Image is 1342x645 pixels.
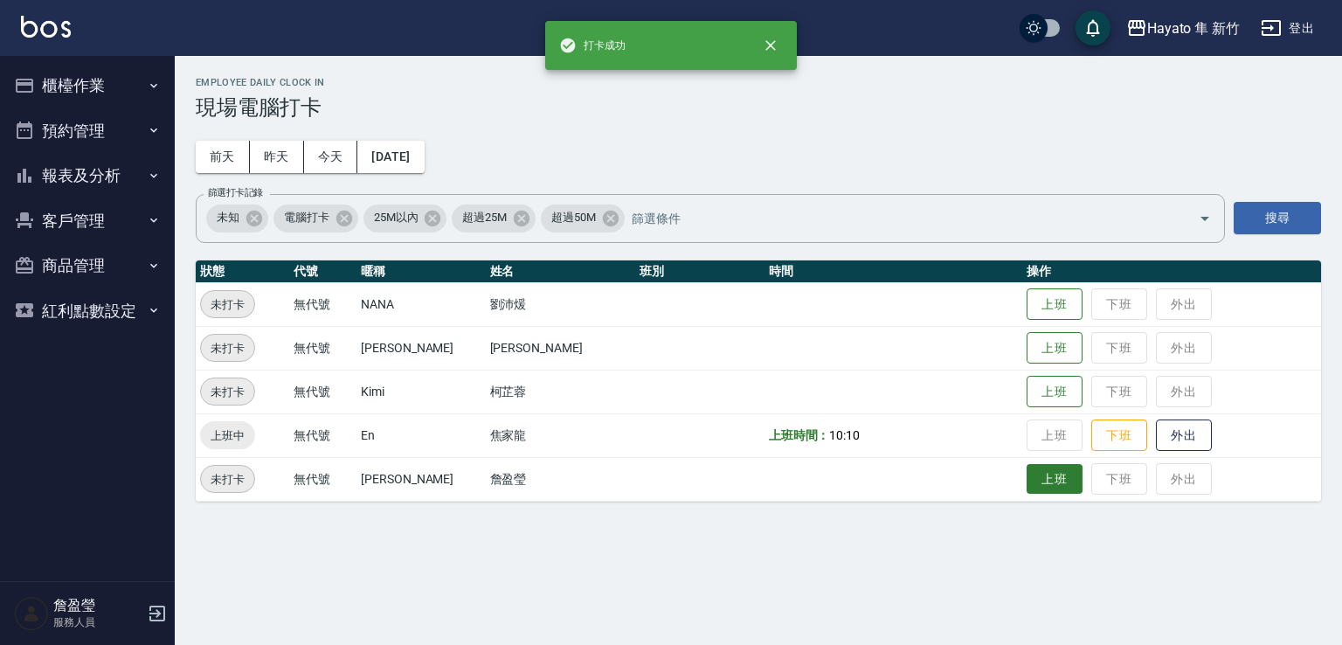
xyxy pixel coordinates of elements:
[356,457,486,501] td: [PERSON_NAME]
[250,141,304,173] button: 昨天
[196,260,289,283] th: 狀態
[486,326,636,370] td: [PERSON_NAME]
[356,326,486,370] td: [PERSON_NAME]
[829,428,860,442] span: 10:10
[1156,420,1212,452] button: 外出
[1234,202,1321,234] button: 搜尋
[7,288,168,334] button: 紅利點數設定
[289,457,356,501] td: 無代號
[635,260,764,283] th: 班別
[541,205,625,232] div: 超過50M
[14,596,49,631] img: Person
[751,26,790,65] button: close
[196,77,1321,88] h2: Employee Daily Clock In
[7,243,168,288] button: 商品管理
[200,427,255,445] span: 上班中
[201,383,254,401] span: 未打卡
[208,186,263,199] label: 篩選打卡記錄
[206,205,268,232] div: 未知
[486,260,636,283] th: 姓名
[201,470,254,489] span: 未打卡
[201,339,254,357] span: 未打卡
[7,153,168,198] button: 報表及分析
[486,457,636,501] td: 詹盈瑩
[1027,376,1083,408] button: 上班
[764,260,1022,283] th: 時間
[304,141,358,173] button: 今天
[21,16,71,38] img: Logo
[1027,464,1083,495] button: 上班
[541,209,606,226] span: 超過50M
[201,295,254,314] span: 未打卡
[273,209,340,226] span: 電腦打卡
[627,203,1168,233] input: 篩選條件
[196,95,1321,120] h3: 現場電腦打卡
[196,141,250,173] button: 前天
[357,141,424,173] button: [DATE]
[273,205,358,232] div: 電腦打卡
[1091,420,1147,452] button: 下班
[486,282,636,326] td: 劉沛煖
[53,597,142,614] h5: 詹盈瑩
[1147,17,1240,39] div: Hayato 隼 新竹
[356,282,486,326] td: NANA
[356,260,486,283] th: 暱稱
[769,428,830,442] b: 上班時間：
[363,205,447,232] div: 25M以內
[363,209,429,226] span: 25M以內
[356,413,486,457] td: En
[289,370,356,413] td: 無代號
[7,108,168,154] button: 預約管理
[1254,12,1321,45] button: 登出
[452,209,517,226] span: 超過25M
[1119,10,1247,46] button: Hayato 隼 新竹
[289,260,356,283] th: 代號
[53,614,142,630] p: 服務人員
[289,282,356,326] td: 無代號
[486,413,636,457] td: 焦家龍
[559,37,626,54] span: 打卡成功
[486,370,636,413] td: 柯芷蓉
[206,209,250,226] span: 未知
[1022,260,1321,283] th: 操作
[1191,205,1219,232] button: Open
[1027,332,1083,364] button: 上班
[7,63,168,108] button: 櫃檯作業
[289,413,356,457] td: 無代號
[289,326,356,370] td: 無代號
[1027,288,1083,321] button: 上班
[7,198,168,244] button: 客戶管理
[1076,10,1110,45] button: save
[452,205,536,232] div: 超過25M
[356,370,486,413] td: Kimi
